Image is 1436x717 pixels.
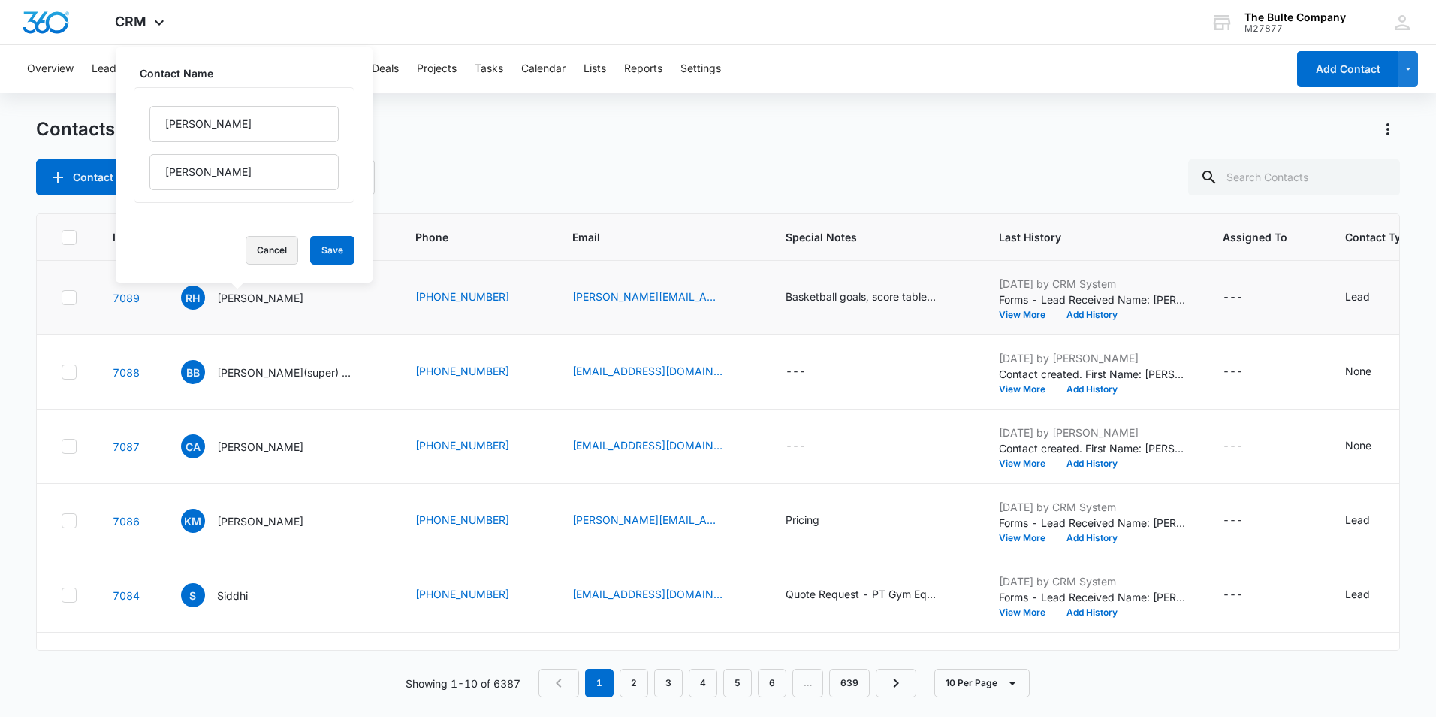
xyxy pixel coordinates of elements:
p: Forms - Lead Received Name: [PERSON_NAME] Email: [EMAIL_ADDRESS][DOMAIN_NAME] Phone: [PHONE_NUMBE... [999,589,1187,605]
span: RH [181,286,205,310]
a: [EMAIL_ADDRESS][DOMAIN_NAME] [572,363,723,379]
div: account name [1244,11,1346,23]
nav: Pagination [538,669,916,697]
div: Contact Type - Lead - Select to Edit Field [1345,586,1397,604]
span: CA [181,434,205,458]
button: Save [310,236,354,265]
span: Last History [999,229,1165,245]
a: Page 639 [829,669,870,697]
p: Contact created. First Name: [PERSON_NAME](super) Last Name: [PERSON_NAME] Phone: [PHONE_NUMBER] ... [999,366,1187,382]
p: [PERSON_NAME] [217,290,303,306]
div: Email - cadam@altamontschools.org - Select to Edit Field [572,437,750,455]
div: Basketball goals, score table, scoreboard, and retractable bleachers [786,289,936,304]
p: Contact created. First Name: [PERSON_NAME] Last Name: [PERSON_NAME] Phone: [PHONE_NUMBER] Email: ... [999,440,1187,456]
a: Page 3 [654,669,683,697]
a: [PHONE_NUMBER] [415,289,509,304]
input: Last Name [149,154,339,190]
a: Page 5 [723,669,752,697]
p: [DATE] by [PERSON_NAME] [999,425,1187,440]
span: Email [572,229,728,245]
span: Contact Type [1345,229,1413,245]
div: Pricing [786,512,819,528]
div: Phone - (618) 833-6812 - Select to Edit Field [415,363,536,381]
a: Navigate to contact details page for Siddhi [113,589,140,602]
div: Contact Type - Lead - Select to Edit Field [1345,512,1397,530]
button: Add History [1056,459,1128,468]
a: Navigate to contact details page for Kevin Murphy [113,515,140,528]
a: [PHONE_NUMBER] [415,437,509,453]
p: [DATE] by CRM System [999,499,1187,515]
button: Calendar [521,45,566,93]
button: Cancel [246,236,298,265]
a: Navigate to contact details page for Casey Adam [113,440,140,453]
div: Special Notes - Quote Request - PT Gym Equipment - Select to Edit Field [786,586,963,604]
div: Email - bboren@anna37.com - Select to Edit Field [572,363,750,381]
div: Phone - (618) 835-2677 - Select to Edit Field [415,289,536,307]
button: 10 Per Page [934,669,1030,697]
a: Navigate to contact details page for Rick Hays [113,292,140,304]
a: [PERSON_NAME][EMAIL_ADDRESS][DOMAIN_NAME] [572,512,723,528]
div: account id [1244,23,1346,34]
a: [PHONE_NUMBER] [415,586,509,602]
p: Showing 1-10 of 6387 [406,676,520,691]
div: Special Notes - - Select to Edit Field [786,363,833,381]
p: [DATE] by CRM System [999,573,1187,589]
div: Contact Name - Brent(super) Boren - Select to Edit Field [181,360,379,384]
button: Projects [417,45,457,93]
h1: Contacts [36,118,115,141]
div: Contact Type - Lead - Select to Edit Field [1345,289,1397,307]
span: Assigned To [1223,229,1287,245]
div: Email - siddhi@3tbg.com - Select to Edit Field [572,586,750,604]
p: [DATE] by CRM System [999,276,1187,292]
button: View More [999,459,1056,468]
div: --- [1223,289,1243,307]
div: --- [1223,586,1243,604]
div: None [1345,437,1371,453]
div: Contact Name - Rick Hays - Select to Edit Field [181,286,330,310]
div: --- [1223,512,1243,530]
button: Add History [1056,534,1128,543]
a: [PHONE_NUMBER] [415,363,509,379]
input: First Name [149,106,339,142]
button: Add History [1056,608,1128,617]
div: Lead [1345,289,1370,304]
div: Special Notes - Pricing - Select to Edit Field [786,512,846,530]
div: Email - Kevin@tazasupplies.com - Select to Edit Field [572,512,750,530]
button: Add History [1056,385,1128,394]
div: Assigned To - - Select to Edit Field [1223,512,1270,530]
span: Phone [415,229,514,245]
a: Navigate to contact details page for Brent(super) Boren [113,366,140,379]
label: Contact Name [140,65,361,81]
div: Assigned To - - Select to Edit Field [1223,363,1270,381]
button: Reports [624,45,662,93]
span: ID [113,229,123,245]
button: Tasks [475,45,503,93]
button: Add Contact [1297,51,1398,87]
div: Phone - (630) 473-9004 - Select to Edit Field [415,512,536,530]
p: [PERSON_NAME] [217,513,303,529]
button: Contacts [170,45,215,93]
div: Contact Name - Siddhi - Select to Edit Field [181,583,275,607]
button: Deals [372,45,399,93]
button: Leads Inbox [92,45,152,93]
div: Lead [1345,512,1370,528]
p: Siddhi [217,588,248,604]
em: 1 [585,669,614,697]
p: [PERSON_NAME] [217,439,303,455]
div: Contact Type - None - Select to Edit Field [1345,437,1398,455]
p: [PERSON_NAME](super) [PERSON_NAME] [217,365,352,380]
div: Assigned To - - Select to Edit Field [1223,289,1270,307]
div: Special Notes - Basketball goals, score table, scoreboard, and retractable bleachers - Select to ... [786,289,963,307]
button: View More [999,310,1056,319]
span: S [181,583,205,607]
div: Special Notes - - Select to Edit Field [786,437,833,455]
p: Forms - Lead Received Name: [PERSON_NAME] Email: [PERSON_NAME][EMAIL_ADDRESS][DOMAIN_NAME] Phone:... [999,292,1187,307]
a: [PHONE_NUMBER] [415,512,509,528]
p: [DATE] by [PERSON_NAME] [999,350,1187,366]
div: Phone - (512) 518-0190 - Select to Edit Field [415,586,536,604]
button: Settings [680,45,721,93]
a: Page 4 [689,669,717,697]
a: [EMAIL_ADDRESS][DOMAIN_NAME] [572,586,723,602]
div: Phone - (618) 483-6193 - Select to Edit Field [415,437,536,455]
div: --- [1223,363,1243,381]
